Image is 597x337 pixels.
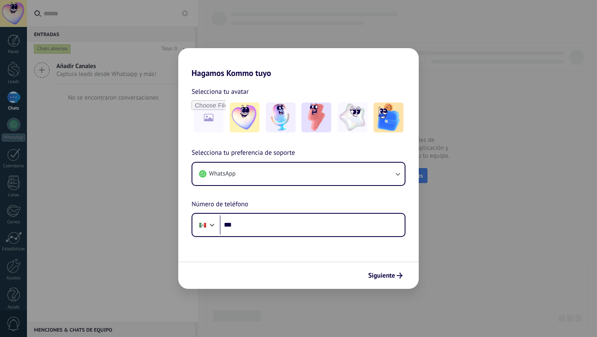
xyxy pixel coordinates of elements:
[374,103,403,132] img: -5.jpeg
[230,103,260,132] img: -1.jpeg
[195,216,211,234] div: Mexico: + 52
[301,103,331,132] img: -3.jpeg
[337,103,367,132] img: -4.jpeg
[364,269,406,283] button: Siguiente
[192,148,295,159] span: Selecciona tu preferencia de soporte
[192,163,405,185] button: WhatsApp
[266,103,296,132] img: -2.jpeg
[192,86,249,97] span: Selecciona tu avatar
[178,48,419,78] h2: Hagamos Kommo tuyo
[209,170,235,178] span: WhatsApp
[192,199,248,210] span: Número de teléfono
[368,273,395,278] span: Siguiente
